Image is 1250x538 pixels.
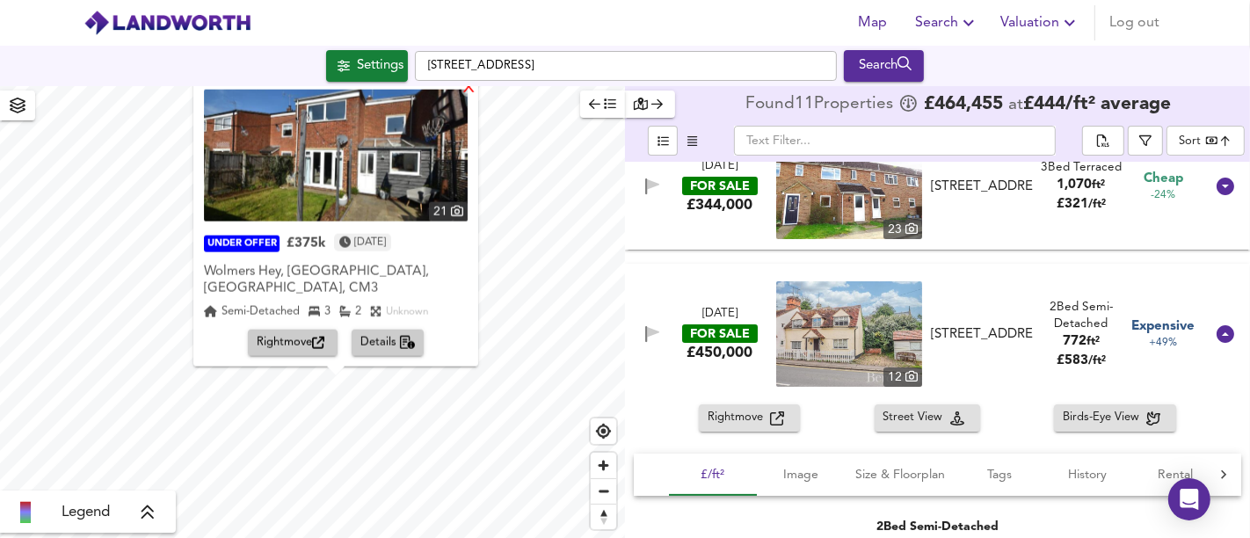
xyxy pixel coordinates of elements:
div: [DATE] [702,158,738,175]
div: Sort [1166,126,1245,156]
span: / ft² [1088,199,1106,210]
span: £ 321 [1057,198,1106,211]
span: Street View [883,408,950,428]
div: [DATE]FOR SALE£450,000 property thumbnail 12 [STREET_ADDRESS]2Bed Semi-Detached772ft²£583/ft² Exp... [625,264,1250,404]
div: Found 11 Propert ies [745,96,898,113]
span: £ 444 / ft² average [1023,95,1171,113]
span: +49% [1149,336,1177,351]
button: Details [352,330,425,357]
span: Size & Floorplan [855,464,945,486]
span: History [1054,464,1121,486]
span: ft² [1086,336,1100,347]
a: property thumbnail 21 [204,90,468,222]
span: Map [852,11,894,35]
button: Reset bearing to north [591,504,616,529]
button: Birds-Eye View [1054,404,1176,432]
span: Cheap [1144,170,1183,188]
a: property thumbnail 12 [776,281,922,387]
span: Birds-Eye View [1063,408,1146,428]
div: Search [848,55,919,77]
span: Rightmove [257,333,329,353]
span: Legend [62,502,110,523]
span: 772 [1063,335,1086,348]
div: Open Intercom Messenger [1168,478,1210,520]
button: Settings [326,50,408,82]
input: Enter a location... [415,51,837,81]
img: property thumbnail [776,281,922,387]
time: Friday, September 27, 2024 at 6:07:05 PM [354,234,386,251]
button: Valuation [993,5,1087,40]
span: ft² [1092,179,1105,191]
div: The Village, Great Waltham, CM3 1DE [924,325,1040,344]
div: Click to configure Search Settings [326,50,408,82]
span: at [1008,97,1023,113]
img: property thumbnail [776,134,922,239]
input: Text Filter... [734,126,1056,156]
div: 2 [339,303,361,321]
div: 2 Bed Semi-Detached [1040,299,1123,333]
div: £344,000 [687,195,752,214]
button: Search [844,50,924,82]
div: FOR SALE [682,324,758,343]
div: 2 Bed Semi-Detached [876,518,999,535]
div: Unknown [386,303,428,321]
div: £375k [287,236,325,253]
div: X [461,80,476,97]
button: Rightmove [248,330,338,357]
span: / ft² [1088,355,1106,367]
div: FOR SALE [682,177,758,195]
div: Settings [357,55,403,77]
img: logo [84,10,251,36]
div: 23 [883,220,922,239]
div: £450,000 [687,343,752,362]
span: Search [915,11,979,35]
div: [DATE]FOR SALE£344,000 property thumbnail 23 [STREET_ADDRESS]3Bed Terraced1,070ft²£321/ft² Cheap-24% [625,123,1250,250]
span: Expensive [1131,317,1195,336]
span: £ 464,455 [924,96,1003,113]
span: Rental [1142,464,1209,486]
div: Sort [1179,133,1201,149]
div: [STREET_ADDRESS] [931,325,1033,344]
a: property thumbnail 23 [776,134,922,239]
img: property thumbnail [204,90,468,222]
div: [DATE] [702,306,738,323]
button: Find my location [591,418,616,444]
button: Zoom in [591,453,616,478]
span: Image [767,464,834,486]
span: Log out [1109,11,1159,35]
div: 21 [429,202,468,222]
span: Zoom out [591,479,616,504]
div: Wolmers Hey, [GEOGRAPHIC_DATA], [GEOGRAPHIC_DATA], CM3 [204,264,468,298]
button: Search [908,5,986,40]
a: Rightmove [248,330,345,357]
div: 12 [883,367,922,387]
button: Street View [875,404,980,432]
div: [STREET_ADDRESS] [931,178,1033,196]
button: Log out [1102,5,1166,40]
span: £ 583 [1057,354,1106,367]
button: Map [845,5,901,40]
div: Hatchfields, Great Waltham, Chelmsford, CM3 1AJ [924,178,1040,196]
div: 3 [309,303,331,321]
div: 3 Bed Terraced [1041,159,1122,176]
button: Rightmove [699,404,800,432]
span: £/ft² [680,464,746,486]
svg: Show Details [1215,324,1236,345]
div: Run Your Search [844,50,924,82]
button: Zoom out [591,478,616,504]
span: Details [360,333,416,353]
div: split button [1082,126,1124,156]
span: Rightmove [708,408,770,428]
span: 1,070 [1057,178,1092,192]
svg: Show Details [1215,176,1236,197]
div: UNDER OFFER [204,236,280,252]
span: Valuation [1000,11,1080,35]
span: Tags [966,464,1033,486]
div: Semi-Detached [204,303,300,321]
span: -24% [1151,188,1175,203]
